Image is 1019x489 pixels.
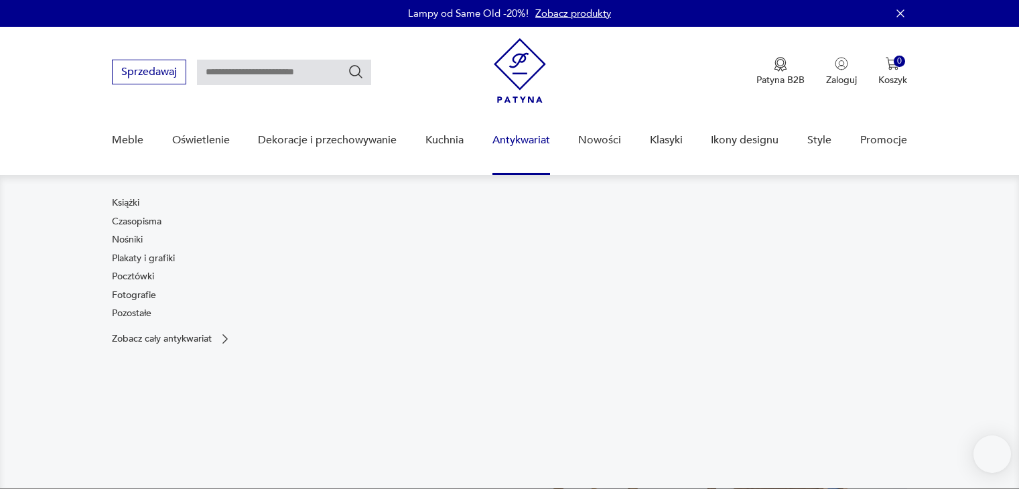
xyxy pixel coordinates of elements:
a: Promocje [860,115,907,166]
a: Style [807,115,831,166]
a: Pozostałe [112,307,151,320]
a: Nośniki [112,233,143,247]
a: Zobacz produkty [535,7,611,20]
img: Ikona medalu [774,57,787,72]
a: Plakaty i grafiki [112,252,175,265]
a: Ikony designu [711,115,778,166]
a: Antykwariat [492,115,550,166]
a: Oświetlenie [172,115,230,166]
a: Ikona medaluPatyna B2B [756,57,805,86]
button: Szukaj [348,64,364,80]
a: Dekoracje i przechowywanie [258,115,397,166]
img: Ikona koszyka [886,57,899,70]
p: Koszyk [878,74,907,86]
a: Kuchnia [425,115,464,166]
a: Zobacz cały antykwariat [112,332,232,346]
img: Ikonka użytkownika [835,57,848,70]
button: Patyna B2B [756,57,805,86]
p: Zaloguj [826,74,857,86]
p: Lampy od Same Old -20%! [408,7,529,20]
button: 0Koszyk [878,57,907,86]
a: Klasyki [650,115,683,166]
iframe: Smartsupp widget button [973,435,1011,473]
p: Zobacz cały antykwariat [112,334,212,343]
a: Sprzedawaj [112,68,186,78]
a: Pocztówki [112,270,154,283]
p: Patyna B2B [756,74,805,86]
button: Zaloguj [826,57,857,86]
a: Fotografie [112,289,156,302]
img: Patyna - sklep z meblami i dekoracjami vintage [494,38,546,103]
div: 0 [894,56,905,67]
a: Nowości [578,115,621,166]
img: c8a9187830f37f141118a59c8d49ce82.jpg [517,196,907,445]
a: Książki [112,196,139,210]
a: Meble [112,115,143,166]
button: Sprzedawaj [112,60,186,84]
a: Czasopisma [112,215,161,228]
